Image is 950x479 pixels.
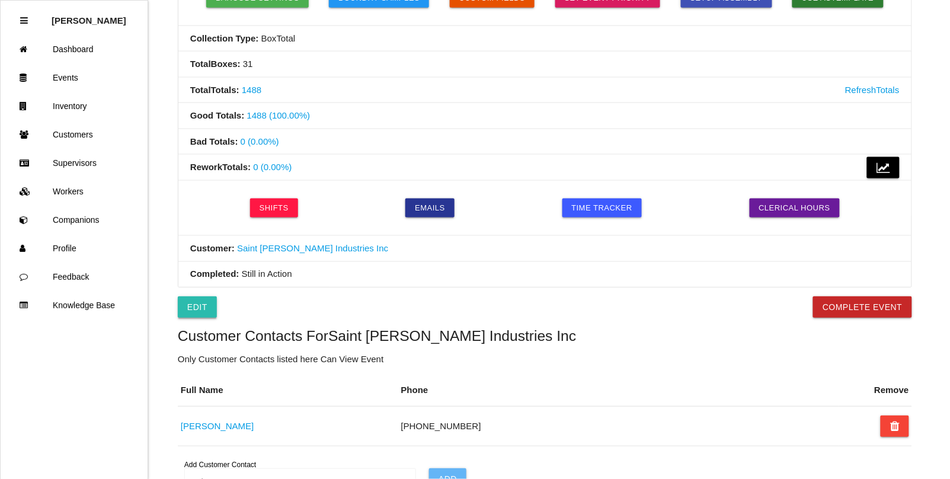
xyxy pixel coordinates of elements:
b: Customer: [190,243,235,253]
th: Remove [872,375,912,406]
td: [PHONE_NUMBER] [398,406,839,446]
a: 0 (0.00%) [253,162,292,172]
b: Bad Totals : [190,136,238,146]
p: Rosie Blandino [52,7,126,25]
button: Complete Event [813,296,912,318]
a: Time Tracker [562,199,642,218]
a: Events [1,63,148,92]
b: Total Totals : [190,85,239,95]
a: 1488 (100.00%) [247,110,311,120]
th: Phone [398,375,839,406]
a: Feedback [1,263,148,291]
b: Total Boxes : [190,59,241,69]
a: 0 (0.00%) [241,136,279,146]
a: Saint [PERSON_NAME] Industries Inc [237,243,388,253]
li: Still in Action [178,262,911,288]
a: [PERSON_NAME] [181,421,254,431]
b: Collection Type: [190,33,259,43]
a: Refresh Totals [845,84,900,97]
a: Companions [1,206,148,234]
b: Completed: [190,269,239,279]
a: Emails [405,199,455,218]
a: Profile [1,234,148,263]
a: Supervisors [1,149,148,177]
b: Rework Totals : [190,162,251,172]
p: Only Customer Contacts listed here Can View Event [178,353,912,366]
a: Dashboard [1,35,148,63]
a: 1488 [242,85,261,95]
a: Edit [178,296,217,318]
th: Full Name [178,375,398,406]
b: Good Totals : [190,110,244,120]
label: Add Customer Contact [184,460,256,471]
a: Shifts [250,199,298,218]
li: Box Total [178,26,911,52]
a: Workers [1,177,148,206]
a: Inventory [1,92,148,120]
li: 31 [178,52,911,78]
a: Knowledge Base [1,291,148,320]
a: Clerical Hours [750,199,840,218]
a: Customers [1,120,148,149]
div: Close [20,7,28,35]
h5: Customer Contacts For Saint [PERSON_NAME] Industries Inc [178,328,912,344]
